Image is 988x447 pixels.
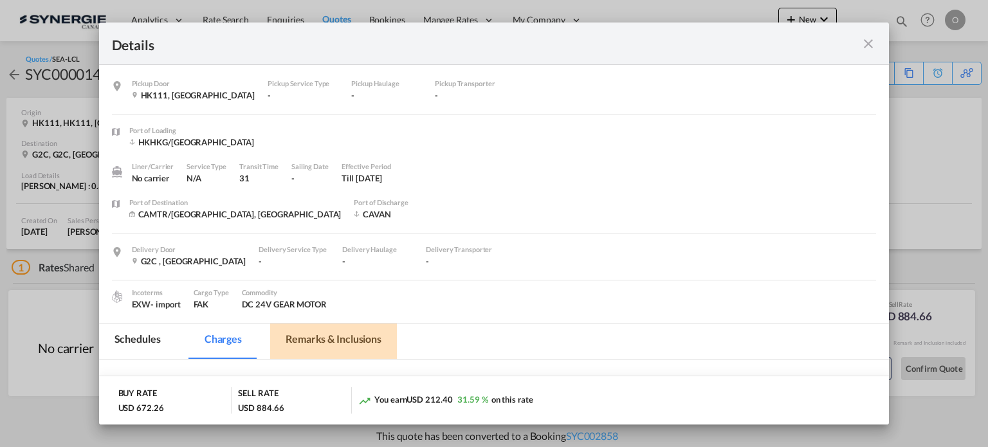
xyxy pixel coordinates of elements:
[99,324,176,359] md-tab-item: Schedules
[239,172,279,184] div: 31
[189,324,257,359] md-tab-item: Charges
[268,78,338,89] div: Pickup Service Type
[861,36,876,51] md-icon: icon-close fg-AAA8AD m-0 cursor
[239,161,279,172] div: Transit Time
[435,78,506,89] div: Pickup Transporter
[242,287,327,298] div: Commodity
[351,89,422,101] div: -
[354,197,457,208] div: Port of Discharge
[132,161,174,172] div: Liner/Carrier
[358,394,533,407] div: You earn on this rate
[351,78,422,89] div: Pickup Haulage
[342,244,413,255] div: Delivery Haulage
[129,208,342,220] div: CAMTR/Montreal, QC
[354,208,457,220] div: CAVAN
[132,244,246,255] div: Delivery Door
[132,298,181,310] div: EXW
[129,136,255,148] div: HKHKG/Hong Kong
[259,244,329,255] div: Delivery Service Type
[99,23,890,425] md-dialog: Pickup Door ...
[194,287,229,298] div: Cargo Type
[259,255,329,267] div: -
[242,299,327,309] span: DC 24V GEAR MOTOR
[291,161,329,172] div: Sailing Date
[426,255,497,267] div: -
[426,244,497,255] div: Delivery Transporter
[457,394,488,405] span: 31.59 %
[110,289,124,304] img: cargo.png
[187,173,201,183] span: N/A
[238,402,284,414] div: USD 884.66
[132,172,174,184] div: No carrier
[238,387,278,402] div: SELL RATE
[132,255,246,267] div: G2C , Canada
[129,197,342,208] div: Port of Destination
[342,161,391,172] div: Effective Period
[118,387,157,402] div: BUY RATE
[112,35,800,51] div: Details
[268,89,338,101] div: -
[194,298,229,310] div: FAK
[132,78,255,89] div: Pickup Door
[151,298,180,310] div: - import
[132,287,181,298] div: Incoterms
[129,125,255,136] div: Port of Loading
[99,324,410,359] md-pagination-wrapper: Use the left and right arrow keys to navigate between tabs
[358,394,371,407] md-icon: icon-trending-up
[342,255,413,267] div: -
[342,172,382,184] div: Till 21 Sep 2025
[132,89,255,101] div: HK111 , Hong Kong
[187,161,226,172] div: Service Type
[435,89,506,101] div: -
[270,324,397,359] md-tab-item: Remarks & Inclusions
[118,402,164,414] div: USD 672.26
[407,394,452,405] span: USD 212.40
[291,172,329,184] div: -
